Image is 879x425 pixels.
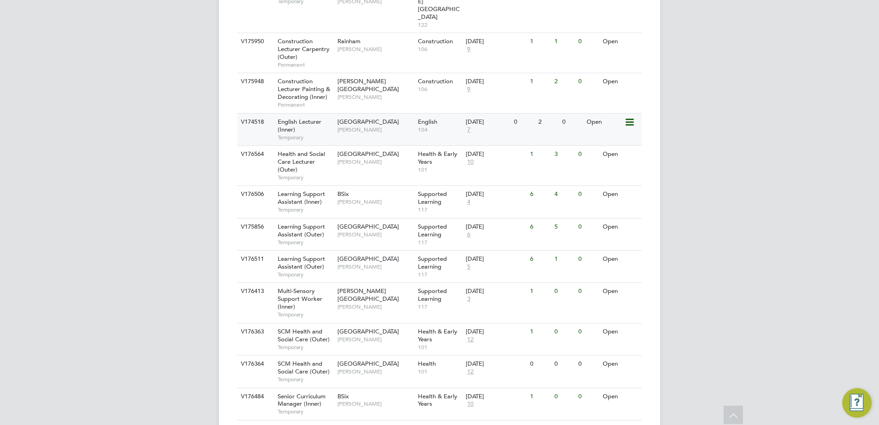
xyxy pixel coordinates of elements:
[418,255,447,270] span: Supported Learning
[552,146,576,163] div: 3
[418,344,462,351] span: 101
[337,368,413,375] span: [PERSON_NAME]
[278,311,333,318] span: Temporary
[466,118,509,126] div: [DATE]
[466,295,472,303] span: 3
[337,392,349,400] span: BSix
[278,77,330,101] span: Construction Lecturer Painting & Decorating (Inner)
[337,255,399,263] span: [GEOGRAPHIC_DATA]
[239,33,271,50] div: V175950
[466,158,475,166] span: 10
[466,360,525,368] div: [DATE]
[576,283,600,300] div: 0
[600,323,640,340] div: Open
[278,150,325,173] span: Health and Social Care Lecturer (Outer)
[337,400,413,408] span: [PERSON_NAME]
[466,198,472,206] span: 4
[552,388,576,405] div: 0
[278,344,333,351] span: Temporary
[552,283,576,300] div: 0
[337,118,399,126] span: [GEOGRAPHIC_DATA]
[466,38,525,46] div: [DATE]
[466,368,475,376] span: 12
[418,77,453,85] span: Construction
[239,218,271,235] div: V175856
[466,223,525,231] div: [DATE]
[576,323,600,340] div: 0
[239,114,271,131] div: V174518
[337,327,399,335] span: [GEOGRAPHIC_DATA]
[337,150,399,158] span: [GEOGRAPHIC_DATA]
[466,86,472,93] span: 9
[239,356,271,373] div: V176364
[278,239,333,246] span: Temporary
[278,392,325,408] span: Senior Curriculum Manager (Inner)
[466,328,525,336] div: [DATE]
[600,33,640,50] div: Open
[466,263,472,271] span: 5
[418,21,462,29] span: 122
[418,392,457,408] span: Health & Early Years
[418,368,462,375] span: 101
[600,186,640,203] div: Open
[528,251,552,268] div: 6
[278,287,322,310] span: Multi-Sensory Support Worker (Inner)
[337,93,413,101] span: [PERSON_NAME]
[337,231,413,238] span: [PERSON_NAME]
[239,146,271,163] div: V176564
[600,388,640,405] div: Open
[337,287,399,303] span: [PERSON_NAME][GEOGRAPHIC_DATA]
[418,271,462,278] span: 117
[466,287,525,295] div: [DATE]
[552,323,576,340] div: 0
[278,134,333,141] span: Temporary
[278,255,325,270] span: Learning Support Assistant (Outer)
[418,126,462,133] span: 104
[337,126,413,133] span: [PERSON_NAME]
[576,186,600,203] div: 0
[466,78,525,86] div: [DATE]
[552,356,576,373] div: 0
[239,283,271,300] div: V176413
[418,223,447,238] span: Supported Learning
[466,190,525,198] div: [DATE]
[278,190,325,206] span: Learning Support Assistant (Inner)
[528,186,552,203] div: 6
[337,336,413,343] span: [PERSON_NAME]
[337,223,399,230] span: [GEOGRAPHIC_DATA]
[337,360,399,368] span: [GEOGRAPHIC_DATA]
[278,174,333,181] span: Temporary
[278,37,330,61] span: Construction Lecturer Carpentry (Outer)
[278,271,333,278] span: Temporary
[278,327,330,343] span: SCM Health and Social Care (Outer)
[278,206,333,213] span: Temporary
[600,251,640,268] div: Open
[600,283,640,300] div: Open
[560,114,584,131] div: 0
[278,360,330,375] span: SCM Health and Social Care (Outer)
[278,376,333,383] span: Temporary
[278,223,325,238] span: Learning Support Assistant (Outer)
[418,150,457,166] span: Health & Early Years
[239,73,271,90] div: V175948
[418,190,447,206] span: Supported Learning
[512,114,536,131] div: 0
[466,400,475,408] span: 10
[528,146,552,163] div: 1
[418,287,447,303] span: Supported Learning
[576,33,600,50] div: 0
[842,388,872,418] button: Engage Resource Center
[466,150,525,158] div: [DATE]
[466,393,525,401] div: [DATE]
[337,190,349,198] span: BSix
[418,46,462,53] span: 106
[552,186,576,203] div: 4
[239,251,271,268] div: V176511
[600,218,640,235] div: Open
[418,327,457,343] span: Health & Early Years
[337,37,360,45] span: Rainham
[528,388,552,405] div: 1
[552,73,576,90] div: 2
[576,356,600,373] div: 0
[552,251,576,268] div: 1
